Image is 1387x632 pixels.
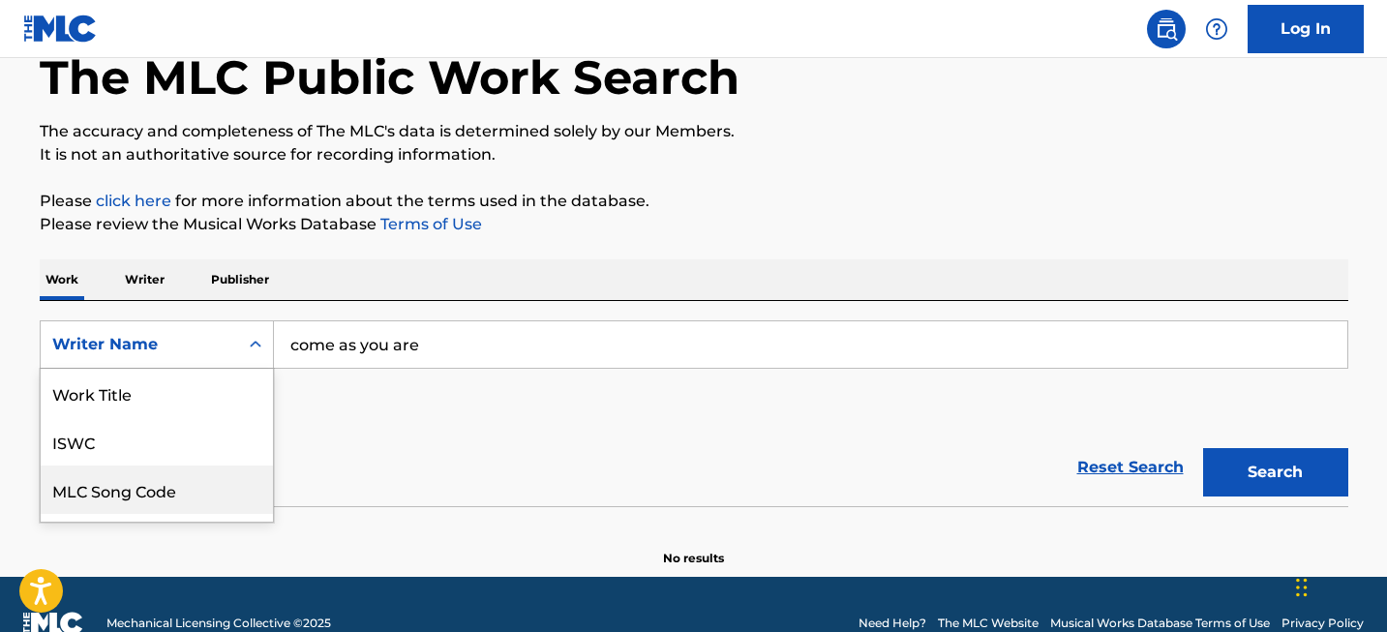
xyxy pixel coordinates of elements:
div: Writer Name [52,333,226,356]
div: Work Title [41,369,273,417]
div: MLC Song Code [41,466,273,514]
p: No results [663,527,724,567]
p: Publisher [205,259,275,300]
p: Please for more information about the terms used in the database. [40,190,1348,213]
a: Terms of Use [377,215,482,233]
a: Public Search [1147,10,1186,48]
p: Work [40,259,84,300]
a: The MLC Website [938,615,1039,632]
p: Please review the Musical Works Database [40,213,1348,236]
a: click here [96,192,171,210]
button: Search [1203,448,1348,497]
a: Privacy Policy [1281,615,1364,632]
p: The accuracy and completeness of The MLC's data is determined solely by our Members. [40,120,1348,143]
a: Reset Search [1068,446,1193,489]
div: ISWC [41,417,273,466]
form: Search Form [40,320,1348,506]
div: Help [1197,10,1236,48]
img: help [1205,17,1228,41]
p: Writer [119,259,170,300]
a: Need Help? [859,615,926,632]
h1: The MLC Public Work Search [40,48,739,106]
div: Widget de chat [1290,539,1387,632]
span: Mechanical Licensing Collective © 2025 [106,615,331,632]
p: It is not an authoritative source for recording information. [40,143,1348,166]
a: Log In [1248,5,1364,53]
div: Glisser [1296,558,1308,617]
div: Writer IPI [41,514,273,562]
a: Musical Works Database Terms of Use [1050,615,1270,632]
iframe: Chat Widget [1290,539,1387,632]
img: search [1155,17,1178,41]
img: MLC Logo [23,15,98,43]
